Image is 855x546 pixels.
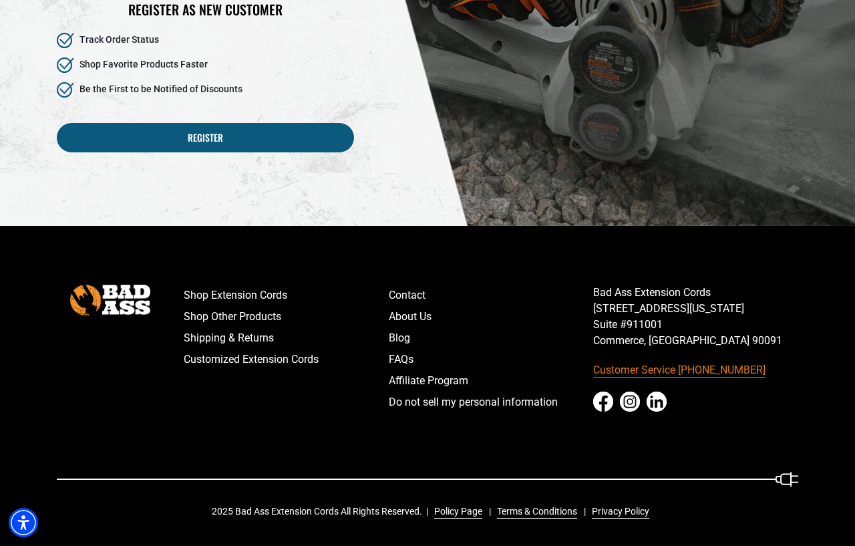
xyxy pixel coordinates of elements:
a: Shop Extension Cords [184,285,389,306]
a: Affiliate Program [389,370,594,392]
li: Track Order Status [57,33,354,48]
div: Accessibility Menu [9,508,38,537]
a: Terms & Conditions [492,505,577,519]
h2: Register as new customer [57,1,354,18]
a: Privacy Policy [586,505,649,519]
a: Blog [389,327,594,349]
a: LinkedIn - open in a new tab [647,392,667,412]
a: Register [57,123,354,152]
a: Shipping & Returns [184,327,389,349]
a: Instagram - open in a new tab [620,392,640,412]
p: Bad Ass Extension Cords [STREET_ADDRESS][US_STATE] Suite #911001 Commerce, [GEOGRAPHIC_DATA] 90091 [593,285,798,349]
li: Shop Favorite Products Faster [57,57,354,73]
a: Facebook - open in a new tab [593,392,613,412]
div: 2025 Bad Ass Extension Cords All Rights Reserved. [212,505,659,519]
a: Customized Extension Cords [184,349,389,370]
img: Bad Ass Extension Cords [70,285,150,315]
a: Do not sell my personal information [389,392,594,413]
a: call 833-674-1699 [593,360,798,381]
li: Be the First to be Notified of Discounts [57,82,354,98]
a: Policy Page [429,505,482,519]
a: Shop Other Products [184,306,389,327]
a: FAQs [389,349,594,370]
a: About Us [389,306,594,327]
a: Contact [389,285,594,306]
